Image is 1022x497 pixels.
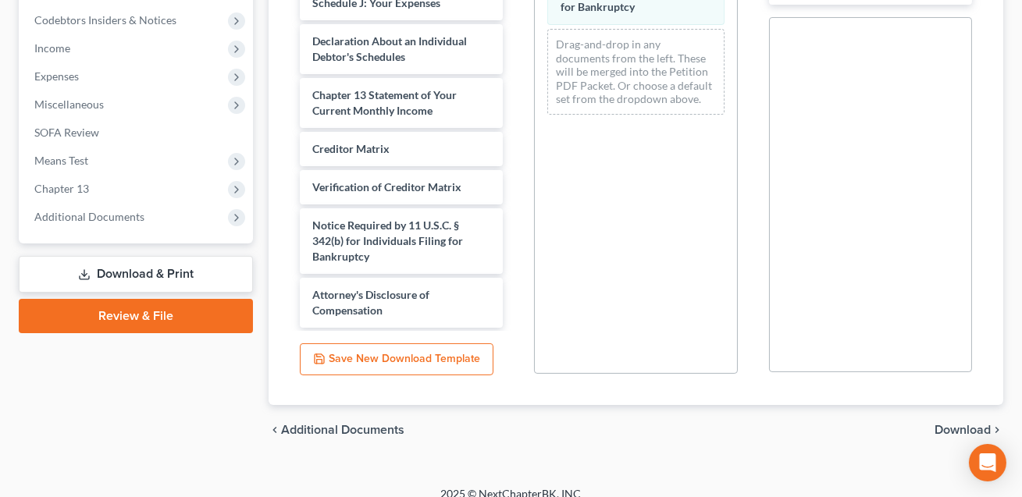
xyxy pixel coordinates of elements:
span: Codebtors Insiders & Notices [34,13,176,27]
span: SOFA Review [34,126,99,139]
span: Additional Documents [34,210,144,223]
span: Creditor Matrix [312,142,390,155]
span: Notice Required by 11 U.S.C. § 342(b) for Individuals Filing for Bankruptcy [312,218,463,263]
div: Drag-and-drop in any documents from the left. These will be merged into the Petition PDF Packet. ... [547,29,724,115]
span: Miscellaneous [34,98,104,111]
span: Chapter 13 Statement of Your Current Monthly Income [312,88,457,117]
div: Open Intercom Messenger [969,444,1006,481]
span: Declaration About an Individual Debtor's Schedules [312,34,467,63]
button: Save New Download Template [300,343,493,376]
span: Download [935,424,991,436]
span: Chapter 13 [34,182,89,195]
i: chevron_left [269,424,281,436]
i: chevron_right [991,424,1003,436]
button: Download chevron_right [935,424,1003,436]
a: Download & Print [19,256,253,293]
span: Income [34,41,70,55]
a: SOFA Review [22,119,253,147]
span: Verification of Creditor Matrix [312,180,461,193]
span: Attorney's Disclosure of Compensation [312,288,429,317]
a: chevron_left Additional Documents [269,424,404,436]
a: Review & File [19,299,253,333]
span: Additional Documents [281,424,404,436]
span: Means Test [34,154,88,167]
span: Expenses [34,69,79,83]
